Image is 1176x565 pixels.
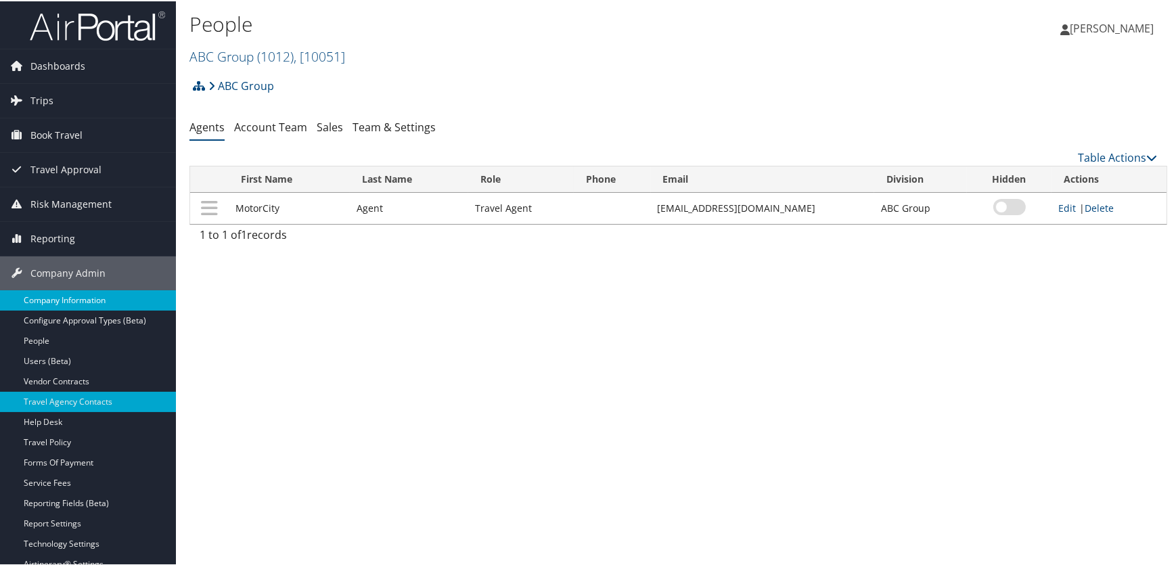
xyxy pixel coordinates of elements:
span: [PERSON_NAME] [1070,20,1154,35]
a: Team & Settings [353,118,436,133]
span: Reporting [30,221,75,254]
span: Travel Approval [30,152,101,185]
a: Table Actions [1078,149,1157,164]
a: ABC Group [208,71,274,98]
a: Sales [317,118,343,133]
a: [PERSON_NAME] [1060,7,1167,47]
span: Risk Management [30,186,112,220]
span: Book Travel [30,117,83,151]
td: [EMAIL_ADDRESS][DOMAIN_NAME] [651,191,875,223]
span: , [ 10051 ] [294,46,345,64]
td: MotorCity [229,191,350,223]
h1: People [189,9,841,37]
span: Dashboards [30,48,85,82]
th: Last Name [350,165,468,191]
a: Delete [1085,200,1114,213]
span: 1 [241,226,247,241]
span: Company Admin [30,255,106,289]
th: : activate to sort column descending [190,165,229,191]
img: airportal-logo.png [30,9,165,41]
th: Role [468,165,574,191]
th: Division [874,165,967,191]
td: | [1051,191,1167,223]
td: Travel Agent [468,191,574,223]
a: Agents [189,118,225,133]
th: Email [651,165,875,191]
th: First Name [229,165,350,191]
a: ABC Group [189,46,345,64]
span: Trips [30,83,53,116]
td: Agent [350,191,468,223]
span: ( 1012 ) [257,46,294,64]
a: Account Team [234,118,307,133]
div: 1 to 1 of records [200,225,424,248]
td: ABC Group [874,191,967,223]
th: Hidden [967,165,1051,191]
a: Edit [1058,200,1076,213]
th: Actions [1051,165,1167,191]
th: Phone [574,165,651,191]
